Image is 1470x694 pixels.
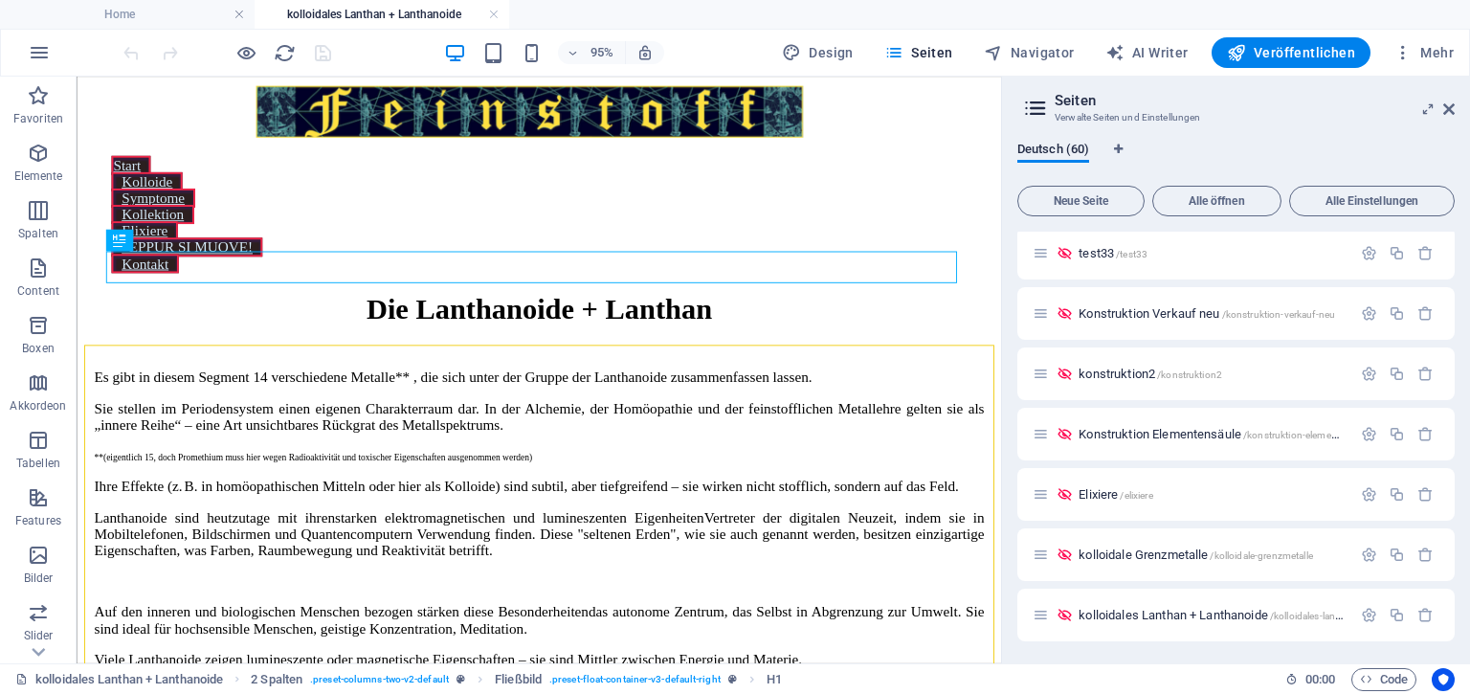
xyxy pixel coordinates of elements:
[495,668,542,691] span: Klick zum Auswählen. Doppelklick zum Bearbeiten
[251,668,302,691] span: Klick zum Auswählen. Doppelklick zum Bearbeiten
[234,41,257,64] button: Klicke hier, um den Vorschau-Modus zu verlassen
[1361,366,1377,382] div: Einstellungen
[1152,186,1281,216] button: Alle öffnen
[976,37,1082,68] button: Navigator
[1157,369,1222,380] span: /konstruktion2
[1285,668,1336,691] h6: Session-Zeit
[549,668,721,691] span: . preset-float-container-v3-default-right
[1361,245,1377,261] div: Einstellungen
[1017,186,1145,216] button: Neue Seite
[1389,245,1405,261] div: Duplizieren
[1389,366,1405,382] div: Duplizieren
[16,456,60,471] p: Tabellen
[1120,490,1152,501] span: /elixiere
[884,43,953,62] span: Seiten
[1079,246,1147,260] span: Klick, um Seite zu öffnen
[1017,142,1455,178] div: Sprachen-Tabs
[10,398,66,414] p: Akkordeon
[1361,426,1377,442] div: Einstellungen
[15,513,61,528] p: Features
[636,44,654,61] i: Bei Größenänderung Zoomstufe automatisch an das gewählte Gerät anpassen.
[1319,672,1322,686] span: :
[1289,186,1455,216] button: Alle Einstellungen
[728,674,737,684] i: Dieses Element ist ein anpassbares Preset
[1298,195,1446,207] span: Alle Einstellungen
[1361,486,1377,503] div: Einstellungen
[17,283,59,299] p: Content
[1073,428,1351,440] div: Konstruktion Elementensäule/konstruktion-elementensaeule
[24,628,54,643] p: Slider
[1073,609,1351,621] div: kolloidales Lanthan + Lanthanoide/kolloidales-lanthan-lanthanoide
[1055,109,1416,126] h3: Verwalte Seiten und Einstellungen
[18,226,58,241] p: Spalten
[1073,247,1351,259] div: test33/test33
[1389,607,1405,623] div: Duplizieren
[1073,307,1351,320] div: Konstruktion Verkauf neu/konstruktion-verkauf-neu
[1243,430,1378,440] span: /konstruktion-elementensaeule
[1389,486,1405,503] div: Duplizieren
[1105,43,1189,62] span: AI Writer
[1222,309,1335,320] span: /konstruktion-verkauf-neu
[1079,487,1152,502] span: Klick, um Seite zu öffnen
[1386,37,1461,68] button: Mehr
[1417,607,1434,623] div: Entfernen
[15,668,223,691] a: Klick, um Auswahl aufzuheben. Doppelklick öffnet Seitenverwaltung
[1417,547,1434,563] div: Entfernen
[1212,37,1370,68] button: Veröffentlichen
[1098,37,1196,68] button: AI Writer
[1305,668,1335,691] span: 00 00
[310,668,449,691] span: . preset-columns-two-v2-default
[1079,608,1409,622] span: kolloidales Lanthan + Lanthanoide
[1389,547,1405,563] div: Duplizieren
[255,4,509,25] h4: kolloidales Lanthan + Lanthanoide
[14,168,63,184] p: Elemente
[1360,668,1408,691] span: Code
[587,41,617,64] h6: 95%
[1417,305,1434,322] div: Entfernen
[1417,245,1434,261] div: Entfernen
[1227,43,1355,62] span: Veröffentlichen
[13,111,63,126] p: Favoriten
[1361,547,1377,563] div: Einstellungen
[1079,548,1313,562] span: Klick, um Seite zu öffnen
[1417,366,1434,382] div: Entfernen
[274,42,296,64] i: Seite neu laden
[24,571,54,586] p: Bilder
[1073,488,1351,501] div: Elixiere/elixiere
[1079,367,1222,381] span: Klick, um Seite zu öffnen
[457,674,465,684] i: Dieses Element ist ein anpassbares Preset
[984,43,1075,62] span: Navigator
[877,37,961,68] button: Seiten
[1055,92,1455,109] h2: Seiten
[273,41,296,64] button: reload
[1270,611,1409,621] span: /kolloidales-lanthan-lanthanoide
[774,37,861,68] button: Design
[1073,368,1351,380] div: konstruktion2/konstruktion2
[767,668,782,691] span: Klick zum Auswählen. Doppelklick zum Bearbeiten
[1432,668,1455,691] button: Usercentrics
[1393,43,1454,62] span: Mehr
[1073,548,1351,561] div: kolloidale Grenzmetalle/kolloidale-grenzmetalle
[1361,305,1377,322] div: Einstellungen
[1210,550,1312,561] span: /kolloidale-grenzmetalle
[1389,305,1405,322] div: Duplizieren
[22,341,55,356] p: Boxen
[1351,668,1416,691] button: Code
[1079,306,1335,321] span: Klick, um Seite zu öffnen
[1161,195,1273,207] span: Alle öffnen
[1017,138,1089,165] span: Deutsch (60)
[1361,607,1377,623] div: Einstellungen
[1389,426,1405,442] div: Duplizieren
[1026,195,1136,207] span: Neue Seite
[774,37,861,68] div: Design (Strg+Alt+Y)
[251,668,782,691] nav: breadcrumb
[558,41,626,64] button: 95%
[782,43,854,62] span: Design
[1079,427,1378,441] span: Klick, um Seite zu öffnen
[1116,249,1147,259] span: /test33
